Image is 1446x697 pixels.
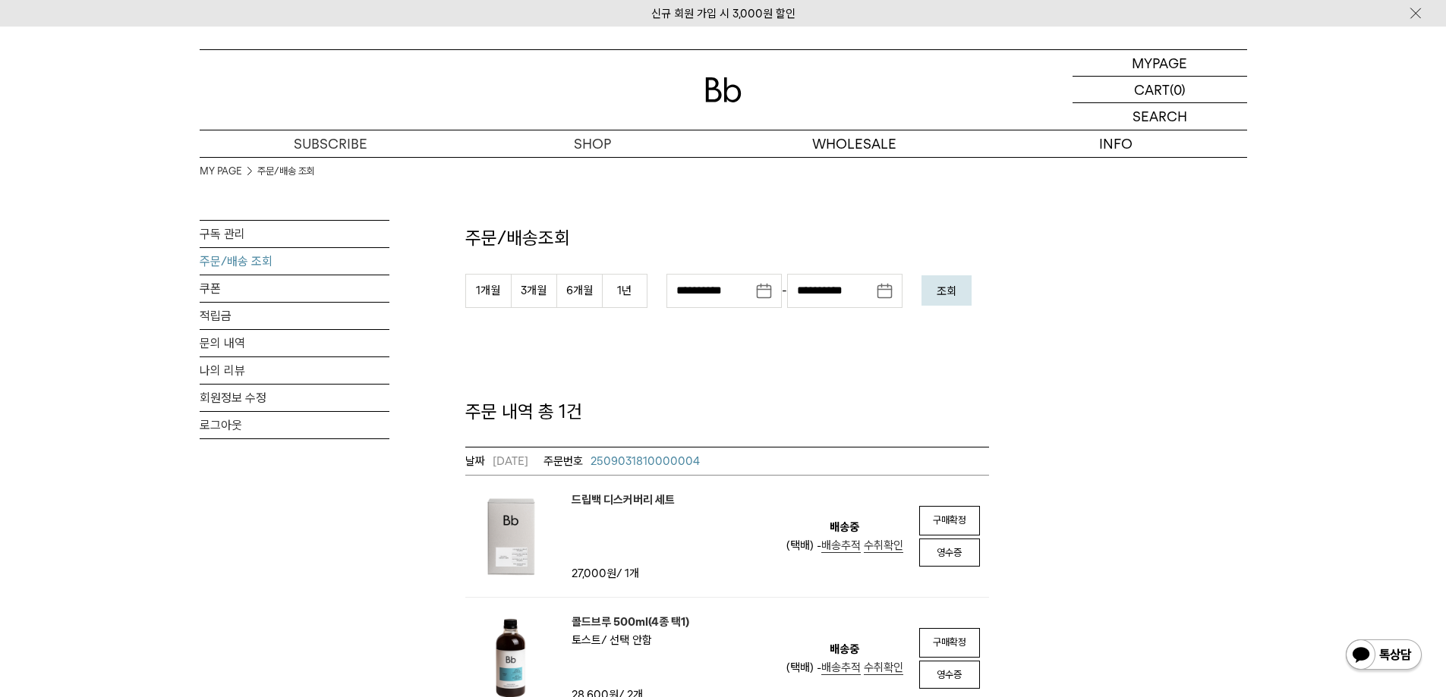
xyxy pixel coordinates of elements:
a: 주문/배송 조회 [257,164,315,179]
strong: 27,000원 [572,567,616,580]
a: 배송추적 [821,538,861,553]
div: (택배) - [786,658,903,677]
a: 쿠폰 [200,275,389,302]
button: 1년 [602,274,647,308]
span: 배송추적 [821,538,861,552]
a: 적립금 [200,303,389,329]
span: 영수증 [937,669,962,680]
div: - [666,274,903,308]
span: 토스트 [572,633,606,647]
p: (0) [1170,77,1186,102]
p: SEARCH [1133,103,1187,130]
p: 주문/배송조회 [465,225,989,251]
a: 회원정보 수정 [200,385,389,411]
button: 3개월 [511,274,556,308]
a: 콜드브루 500ml(4종 택1) [572,613,689,631]
a: 주문/배송 조회 [200,248,389,275]
a: 구독 관리 [200,221,389,247]
span: 구매확정 [933,514,966,526]
a: 문의 내역 [200,330,389,356]
span: 구매확정 [933,636,966,648]
img: 드립백 디스커버리 세트 [465,491,556,582]
td: / 1개 [572,564,701,582]
p: WHOLESALE [723,130,985,157]
em: 배송중 [830,640,859,658]
span: 선택 안함 [610,633,652,647]
em: [DATE] [465,452,528,470]
a: 배송추적 [821,661,861,675]
img: 카카오톡 채널 1:1 채팅 버튼 [1344,638,1423,674]
a: 로그아웃 [200,412,389,438]
a: 구매확정 [919,628,980,658]
a: MYPAGE [1073,50,1247,77]
div: (택배) - [786,536,903,554]
a: SHOP [462,130,723,157]
a: 수취확인 [864,538,903,553]
p: MYPAGE [1132,50,1187,76]
a: 드립백 디스커버리 세트 [572,491,675,509]
a: 수취확인 [864,661,903,675]
em: 조회 [937,284,956,298]
img: 로고 [705,77,742,102]
p: 주문 내역 총 1건 [465,399,989,425]
a: 나의 리뷰 [200,357,389,384]
span: 영수증 [937,547,962,558]
a: 영수증 [919,661,980,689]
em: 배송중 [830,518,859,536]
button: 조회 [921,275,972,306]
a: 구매확정 [919,506,980,535]
a: 2509031810000004 [543,452,700,470]
p: CART [1134,77,1170,102]
span: 수취확인 [864,538,903,552]
a: 영수증 [919,538,980,567]
button: 1개월 [465,274,511,308]
a: MY PAGE [200,164,242,179]
a: CART (0) [1073,77,1247,103]
button: 6개월 [556,274,602,308]
a: SUBSCRIBE [200,130,462,157]
p: INFO [985,130,1247,157]
a: 신규 회원 가입 시 3,000원 할인 [651,7,795,20]
span: 2509031810000004 [591,454,700,468]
